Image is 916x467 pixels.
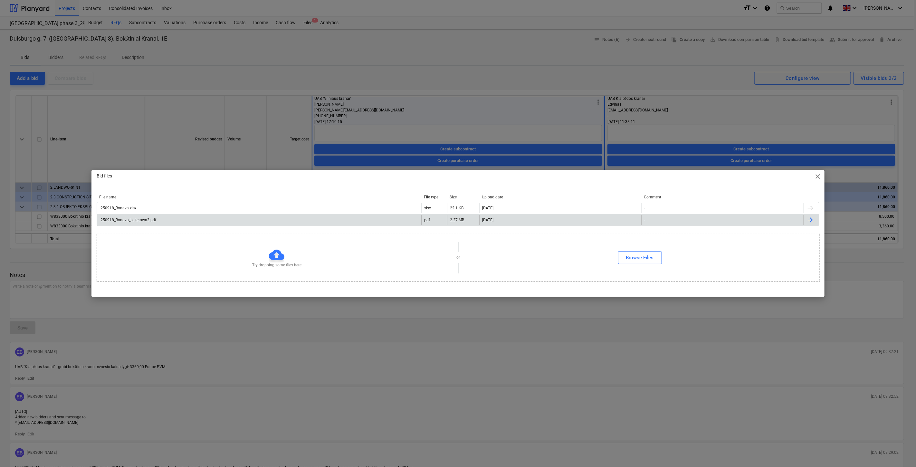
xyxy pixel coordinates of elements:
[97,234,820,281] div: Try dropping some files hereorBrowse Files
[99,195,419,199] div: File name
[450,206,463,210] div: 22.1 KB
[482,218,493,222] div: [DATE]
[252,262,301,268] p: Try dropping some files here
[482,206,493,210] div: [DATE]
[424,195,444,199] div: File type
[644,218,645,222] div: -
[97,173,112,179] p: Bid files
[626,253,654,262] div: Browse Files
[814,173,822,180] span: close
[424,218,430,222] div: pdf
[618,251,662,264] button: Browse Files
[644,195,801,199] div: Comment
[100,206,137,210] div: 250918_Bonava.xlsx
[644,206,645,210] div: -
[424,206,431,210] div: xlsx
[450,218,464,222] div: 2.27 MB
[457,255,460,260] p: or
[884,436,916,467] iframe: Chat Widget
[100,218,156,222] div: 250918_Bonava_Laketown3.pdf
[482,195,639,199] div: Upload date
[450,195,477,199] div: Size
